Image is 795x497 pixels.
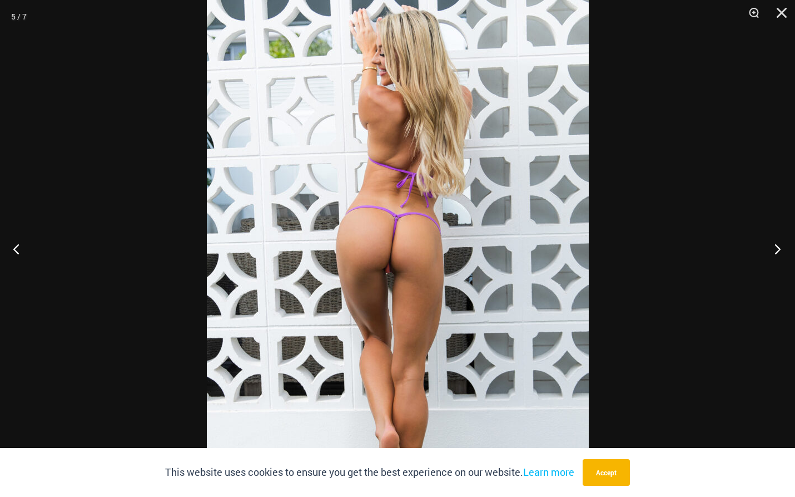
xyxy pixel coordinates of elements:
[523,465,574,479] a: Learn more
[165,464,574,481] p: This website uses cookies to ensure you get the best experience on our website.
[11,8,27,25] div: 5 / 7
[753,221,795,277] button: Next
[583,459,630,486] button: Accept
